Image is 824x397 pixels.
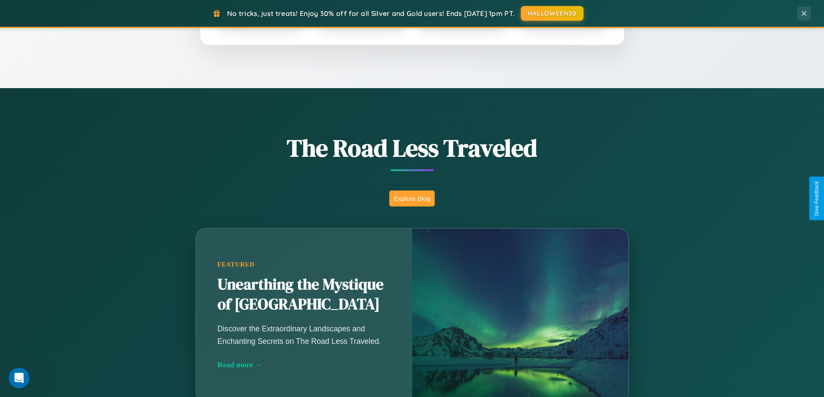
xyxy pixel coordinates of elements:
button: Explore Blog [389,191,435,206]
div: Featured [218,261,391,268]
h1: The Road Less Traveled [153,131,672,165]
button: HALLOWEEN30 [521,6,584,21]
h2: Unearthing the Mystique of [GEOGRAPHIC_DATA] [218,275,391,314]
iframe: Intercom live chat [9,368,29,388]
span: No tricks, just treats! Enjoy 30% off for all Silver and Gold users! Ends [DATE] 1pm PT. [227,9,514,18]
p: Discover the Extraordinary Landscapes and Enchanting Secrets on The Road Less Traveled. [218,323,391,347]
div: Give Feedback [814,181,820,216]
div: Read more → [218,360,391,369]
